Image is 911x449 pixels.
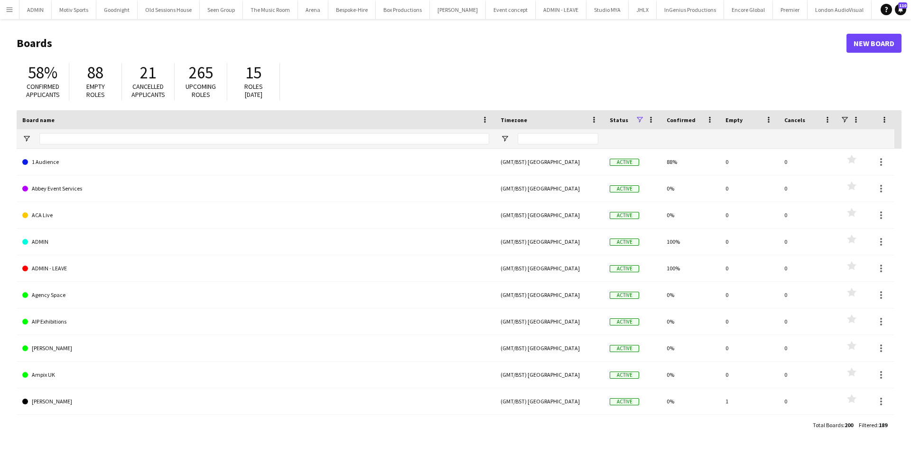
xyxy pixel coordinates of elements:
div: 0% [661,415,720,441]
span: Confirmed applicants [26,82,60,99]
span: Board name [22,116,55,124]
div: (GMT/BST) [GEOGRAPHIC_DATA] [495,388,604,414]
span: Confirmed [667,116,696,124]
span: Active [610,159,639,166]
div: 0 [779,415,837,441]
span: Active [610,372,639,379]
div: 0% [661,388,720,414]
div: (GMT/BST) [GEOGRAPHIC_DATA] [495,308,604,334]
span: 88 [87,62,103,83]
div: 0 [779,149,837,175]
span: Status [610,116,628,124]
button: Event concept [486,0,536,19]
button: Bespoke-Hire [328,0,376,19]
div: 0 [720,335,779,361]
div: (GMT/BST) [GEOGRAPHIC_DATA] [495,362,604,388]
a: New Board [846,34,902,53]
button: JHLX [629,0,657,19]
span: 200 [845,421,853,429]
div: 0 [779,335,837,361]
button: Premier [773,0,808,19]
span: Active [610,292,639,299]
div: : [859,416,887,434]
a: ADMIN - LEAVE [22,255,489,282]
a: ACA Live [22,202,489,229]
div: (GMT/BST) [GEOGRAPHIC_DATA] [495,335,604,361]
div: 0 [720,282,779,308]
button: Seen Group [200,0,243,19]
div: 0% [661,202,720,228]
a: Another A Story [22,415,489,441]
div: 0% [661,308,720,334]
span: Active [610,185,639,192]
a: 1 Audience [22,149,489,175]
a: ADMIN [22,229,489,255]
div: : [813,416,853,434]
span: Timezone [501,116,527,124]
button: ADMIN [19,0,52,19]
button: Box Productions [376,0,430,19]
div: 0 [720,202,779,228]
div: 0 [720,415,779,441]
div: (GMT/BST) [GEOGRAPHIC_DATA] [495,175,604,201]
div: 1 [720,388,779,414]
a: AIP Exhibitions [22,308,489,335]
button: Studio MYA [586,0,629,19]
div: 100% [661,229,720,255]
div: 0% [661,282,720,308]
span: Roles [DATE] [244,82,263,99]
button: London AudioVisual [808,0,872,19]
h1: Boards [17,36,846,50]
div: 0 [720,362,779,388]
div: (GMT/BST) [GEOGRAPHIC_DATA] [495,202,604,228]
button: Encore Global [724,0,773,19]
div: 0 [720,308,779,334]
div: 0 [720,229,779,255]
span: 58% [28,62,57,83]
button: The Music Room [243,0,298,19]
div: (GMT/BST) [GEOGRAPHIC_DATA] [495,282,604,308]
input: Timezone Filter Input [518,133,598,144]
span: 21 [140,62,156,83]
span: Active [610,239,639,246]
a: [PERSON_NAME] [22,388,489,415]
div: 0 [779,362,837,388]
div: 0 [779,282,837,308]
span: Active [610,345,639,352]
div: 0 [779,388,837,414]
button: Old Sessions House [138,0,200,19]
span: Active [610,398,639,405]
span: 265 [189,62,213,83]
span: 189 [879,421,887,429]
span: Empty [725,116,743,124]
button: [PERSON_NAME] [430,0,486,19]
span: Upcoming roles [186,82,216,99]
div: 0 [720,255,779,281]
span: 15 [245,62,261,83]
button: Goodnight [96,0,138,19]
div: 88% [661,149,720,175]
button: Open Filter Menu [501,134,509,143]
button: ADMIN - LEAVE [536,0,586,19]
div: 0 [720,175,779,201]
div: 0% [661,362,720,388]
span: Empty roles [86,82,105,99]
span: Total Boards [813,421,843,429]
span: Active [610,318,639,325]
button: Motiv Sports [52,0,96,19]
a: Ampix UK [22,362,489,388]
div: 0 [779,202,837,228]
div: 0 [720,149,779,175]
div: 0 [779,229,837,255]
div: 0 [779,175,837,201]
span: 110 [898,2,907,9]
a: [PERSON_NAME] [22,335,489,362]
span: Cancelled applicants [131,82,165,99]
div: 0 [779,255,837,281]
span: Active [610,212,639,219]
div: 0 [779,308,837,334]
div: 0% [661,335,720,361]
a: Agency Space [22,282,489,308]
button: Arena [298,0,328,19]
div: 0% [661,175,720,201]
